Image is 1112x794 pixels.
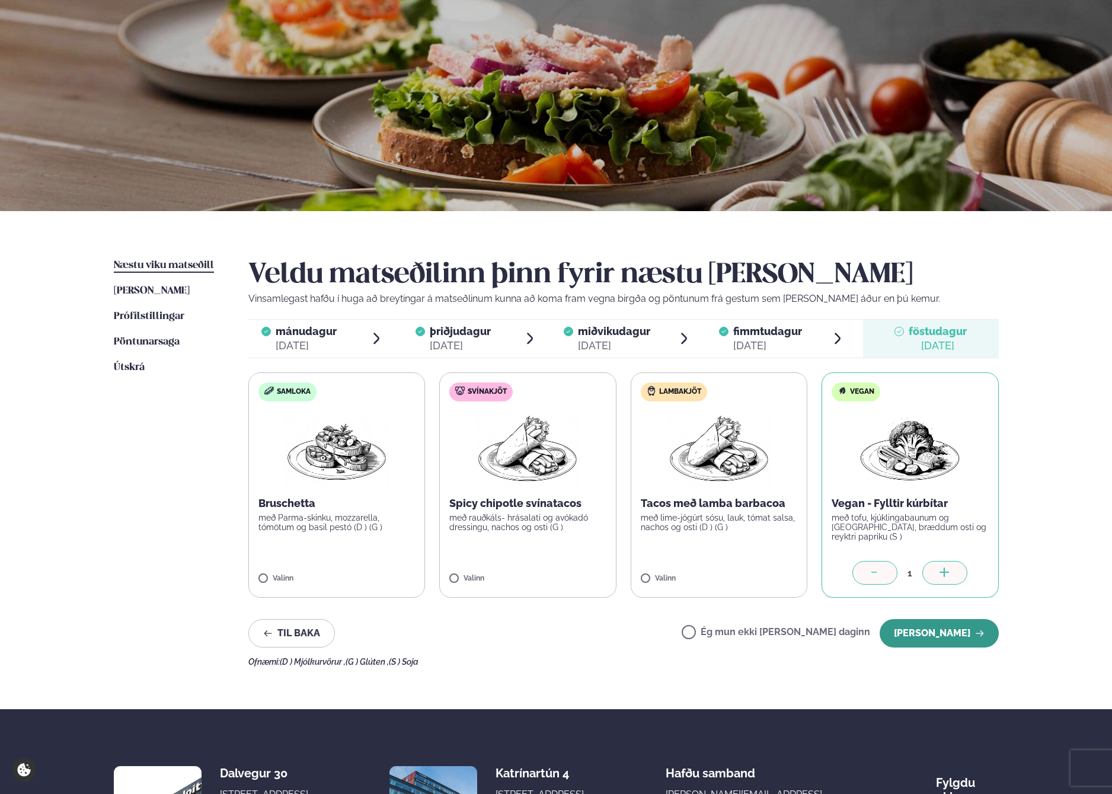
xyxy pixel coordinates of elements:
[220,766,314,780] div: Dalvegur 30
[475,411,580,487] img: Wraps.png
[114,337,180,347] span: Pöntunarsaga
[733,339,802,353] div: [DATE]
[114,260,214,270] span: Næstu viku matseðill
[258,513,416,532] p: með Parma-skinku, mozzarella, tómötum og basil pestó (D ) (G )
[114,286,190,296] span: [PERSON_NAME]
[578,325,650,337] span: miðvikudagur
[114,361,145,375] a: Útskrá
[430,325,491,337] span: þriðjudagur
[248,259,999,292] h2: Veldu matseðilinn þinn fyrir næstu [PERSON_NAME]
[449,513,606,532] p: með rauðkáls- hrásalati og avókadó dressingu, nachos og osti (G )
[277,387,311,397] span: Samloka
[909,339,967,353] div: [DATE]
[12,758,36,782] a: Cookie settings
[114,259,214,273] a: Næstu viku matseðill
[858,411,962,487] img: Vegan.png
[114,362,145,372] span: Útskrá
[667,411,771,487] img: Wraps.png
[468,387,507,397] span: Svínakjöt
[455,386,465,396] img: pork.svg
[430,339,491,353] div: [DATE]
[276,339,337,353] div: [DATE]
[114,284,190,298] a: [PERSON_NAME]
[838,386,847,396] img: Vegan.svg
[832,496,989,511] p: Vegan - Fylltir kúrbítar
[659,387,701,397] span: Lambakjöt
[641,496,798,511] p: Tacos með lamba barbacoa
[449,496,606,511] p: Spicy chipotle svínatacos
[647,386,656,396] img: Lamb.svg
[578,339,650,353] div: [DATE]
[285,411,389,487] img: Bruschetta.png
[909,325,967,337] span: föstudagur
[850,387,874,397] span: Vegan
[389,657,418,667] span: (S ) Soja
[641,513,798,532] p: með lime-jógúrt sósu, lauk, tómat salsa, nachos og osti (D ) (G )
[666,757,755,780] span: Hafðu samband
[258,496,416,511] p: Bruschetta
[276,325,337,337] span: mánudagur
[248,619,335,648] button: Til baka
[248,657,999,667] div: Ofnæmi:
[264,387,274,395] img: sandwich-new-16px.svg
[114,311,184,321] span: Prófílstillingar
[832,513,989,541] p: með tofu, kjúklingabaunum og [GEOGRAPHIC_DATA], bræddum osti og reyktri papriku (S )
[733,325,802,337] span: fimmtudagur
[496,766,590,780] div: Katrínartún 4
[248,292,999,306] p: Vinsamlegast hafðu í huga að breytingar á matseðlinum kunna að koma fram vegna birgða og pöntunum...
[280,657,346,667] span: (D ) Mjólkurvörur ,
[880,619,999,648] button: [PERSON_NAME]
[897,566,922,580] div: 1
[346,657,389,667] span: (G ) Glúten ,
[114,335,180,349] a: Pöntunarsaga
[114,310,184,324] a: Prófílstillingar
